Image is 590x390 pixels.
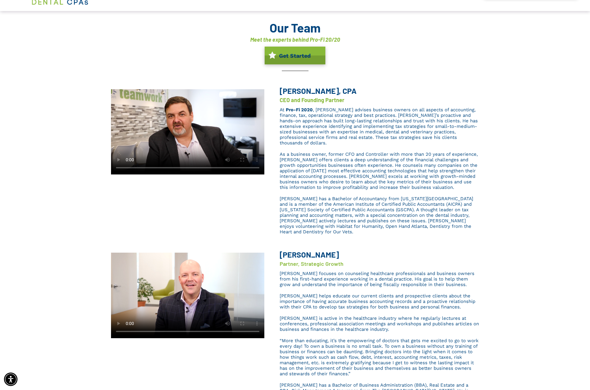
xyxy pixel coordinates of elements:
span: Partner, Strategic Growth [280,260,343,267]
span: , [PERSON_NAME] advises business owners on all aspects of accounting, finance, tax, operational s... [280,107,478,146]
font: CEO and Founding Partner [280,97,344,103]
span: [PERSON_NAME] focuses on counseling healthcare professionals and business owners from his first-h... [280,271,474,287]
span: [PERSON_NAME] helps educate our current clients and prospective clients about the importance of h... [280,293,475,310]
span: [PERSON_NAME] has a Bachelor of Accountancy from [US_STATE][GEOGRAPHIC_DATA] and is a member of t... [280,196,473,235]
span: [PERSON_NAME] is active in the healthcare industry where he regularly lectures at conferences, pr... [280,315,479,332]
span: “More than educating, it’s the empowering of doctors that gets me excited to go to work every day... [280,338,479,377]
font: Our Team [270,20,320,35]
span: Get Started [277,49,313,62]
b: [PERSON_NAME] [280,250,339,259]
span: [PERSON_NAME], CPA [280,86,357,95]
a: Get Started [265,47,325,64]
a: Pro-Fi 2020 [286,107,313,113]
font: Meet the experts behind Pro-Fi 20/20 [250,36,340,43]
div: Accessibility Menu [4,373,17,386]
span: As a business owner, former CFO and Controller with more than 20 years of experience, [PERSON_NAM... [280,151,478,190]
span: At [280,107,284,113]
